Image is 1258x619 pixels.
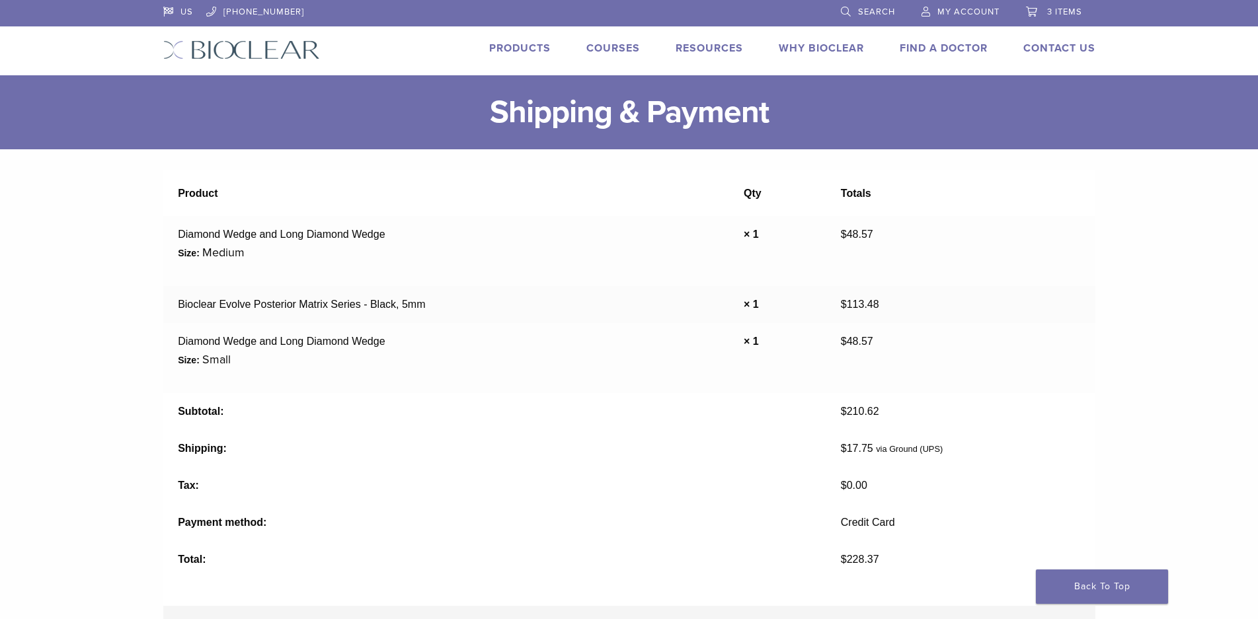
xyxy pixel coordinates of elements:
span: $ [841,299,847,310]
p: Small [202,349,231,369]
a: Find A Doctor [900,42,988,55]
a: Back To Top [1036,569,1168,604]
th: Tax: [163,467,826,504]
p: Medium [202,242,245,262]
strong: Size: [178,246,200,260]
span: $ [841,406,847,417]
th: Total: [163,541,826,578]
a: Why Bioclear [779,42,864,55]
span: 3 items [1047,7,1082,17]
strong: Size: [178,353,200,367]
th: Payment method: [163,504,826,541]
small: via Ground (UPS) [876,444,943,454]
td: Diamond Wedge and Long Diamond Wedge [163,323,729,393]
span: $ [841,554,847,565]
span: $ [841,443,847,454]
span: $ [841,480,847,491]
bdi: 228.37 [841,554,879,565]
span: $ [841,336,847,347]
th: Totals [826,170,1095,216]
a: Contact Us [1023,42,1095,55]
span: $ [841,229,847,240]
span: Search [858,7,895,17]
th: Product [163,170,729,216]
bdi: 0.00 [841,480,867,491]
strong: × 1 [744,299,759,310]
bdi: 48.57 [841,336,873,347]
th: Subtotal: [163,393,826,430]
td: Bioclear Evolve Posterior Matrix Series - Black, 5mm [163,286,729,323]
td: Diamond Wedge and Long Diamond Wedge [163,216,729,286]
span: My Account [937,7,1000,17]
a: Courses [586,42,640,55]
bdi: 210.62 [841,406,879,417]
th: Shipping: [163,430,826,467]
td: Credit Card [826,504,1095,541]
strong: × 1 [744,336,759,347]
a: Products [489,42,551,55]
bdi: 113.48 [841,299,879,310]
bdi: 48.57 [841,229,873,240]
a: Resources [676,42,743,55]
strong: × 1 [744,229,759,240]
th: Qty [728,170,826,216]
img: Bioclear [163,40,320,59]
bdi: 17.75 [841,443,873,454]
